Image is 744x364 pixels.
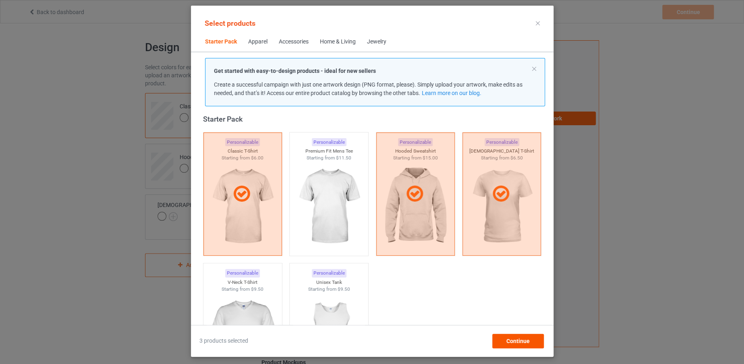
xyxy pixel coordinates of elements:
[290,279,368,286] div: Unisex Tank
[336,155,351,161] span: $11.50
[248,38,267,46] div: Apparel
[421,90,481,96] a: Learn more on our blog.
[203,114,545,124] div: Starter Pack
[225,269,260,277] div: Personalizable
[203,286,282,293] div: Starting from
[203,279,282,286] div: V-Neck T-Shirt
[492,334,543,348] div: Continue
[311,138,346,147] div: Personalizable
[251,286,263,292] span: $9.50
[337,286,350,292] span: $9.50
[199,32,242,52] span: Starter Pack
[205,19,255,27] span: Select products
[290,286,368,293] div: Starting from
[290,148,368,155] div: Premium Fit Mens Tee
[214,81,522,96] span: Create a successful campaign with just one artwork design (PNG format, please). Simply upload you...
[293,161,365,252] img: regular.jpg
[214,68,376,74] strong: Get started with easy-to-design products - ideal for new sellers
[320,38,356,46] div: Home & Living
[279,38,309,46] div: Accessories
[506,338,529,344] span: Continue
[311,269,346,277] div: Personalizable
[290,155,368,161] div: Starting from
[367,38,386,46] div: Jewelry
[199,337,248,345] span: 3 products selected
